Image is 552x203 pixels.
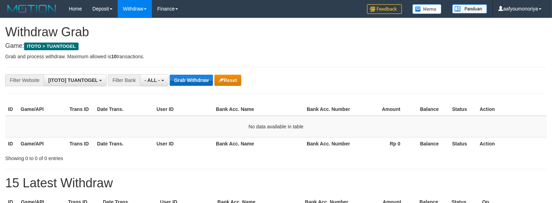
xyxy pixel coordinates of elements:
div: Filter Website [5,74,44,86]
th: Balance [411,103,449,116]
th: Date Trans. [94,103,154,116]
th: ID [5,103,18,116]
th: Balance [411,137,449,150]
img: panduan.png [452,4,487,14]
button: [ITOTO] TUANTOGEL [44,74,106,86]
th: Trans ID [67,137,94,150]
h1: Withdraw Grab [5,25,547,39]
th: Rp 0 [353,137,411,150]
img: MOTION_logo.png [5,3,58,14]
button: Grab Withdraw [170,75,213,86]
th: Action [477,137,547,150]
th: Bank Acc. Name [213,103,304,116]
th: Bank Acc. Number [304,103,353,116]
img: Feedback.jpg [367,4,402,14]
th: Trans ID [67,103,94,116]
span: - ALL - [145,77,160,83]
td: No data available in table [5,116,547,137]
th: Status [449,137,477,150]
th: Bank Acc. Number [304,137,353,150]
img: Button%20Memo.svg [412,4,442,14]
th: User ID [154,137,213,150]
button: - ALL - [140,74,168,86]
h1: 15 Latest Withdraw [5,176,547,190]
div: Showing 0 to 0 of 0 entries [5,152,225,162]
button: Reset [214,75,241,86]
span: ITOTO > TUANTOGEL [24,43,79,50]
th: User ID [154,103,213,116]
th: ID [5,137,18,150]
p: Grab and process withdraw. Maximum allowed is transactions. [5,53,547,60]
div: Filter Bank [108,74,140,86]
h4: Game: [5,43,547,50]
th: Game/API [18,137,67,150]
th: Date Trans. [94,137,154,150]
span: [ITOTO] TUANTOGEL [48,77,98,83]
strong: 10 [111,54,117,59]
th: Status [449,103,477,116]
th: Amount [353,103,411,116]
th: Bank Acc. Name [213,137,304,150]
th: Action [477,103,547,116]
th: Game/API [18,103,67,116]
